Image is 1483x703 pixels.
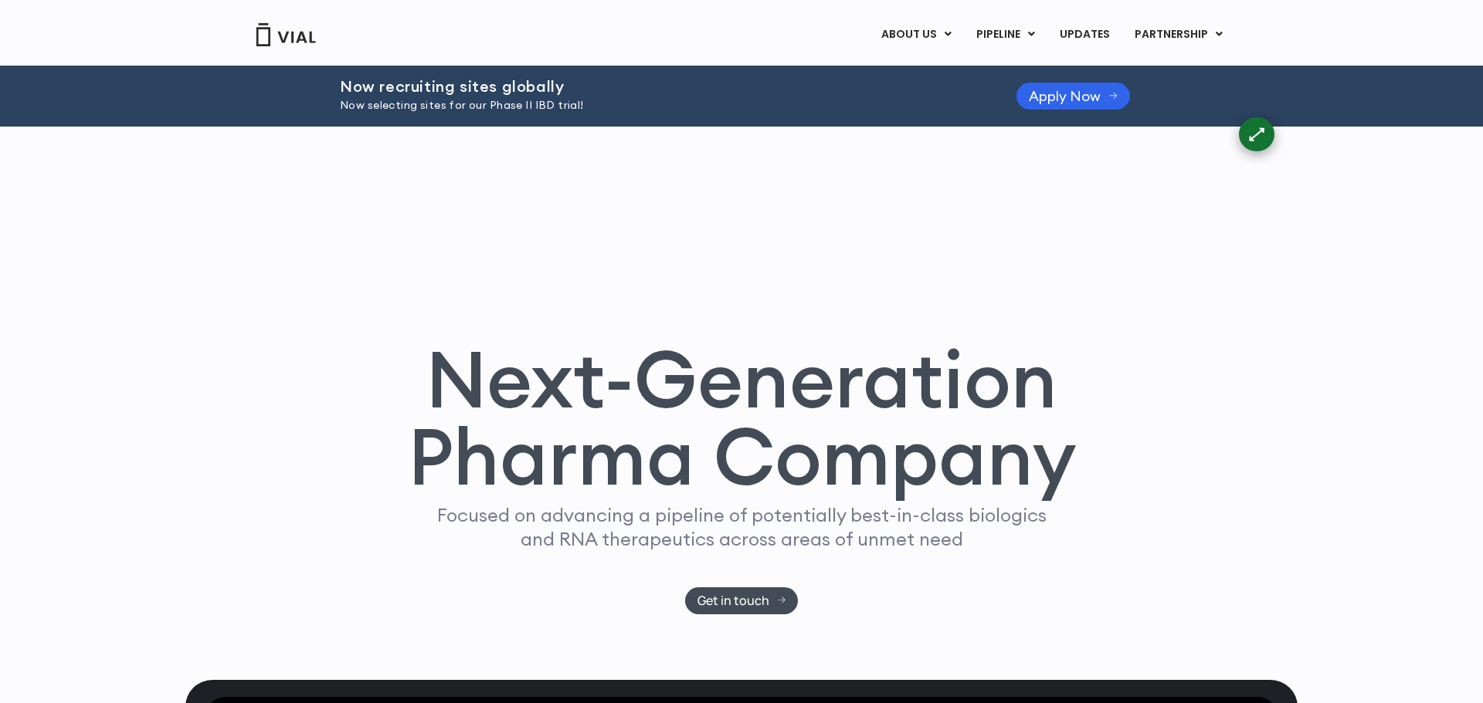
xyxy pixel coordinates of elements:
[1122,22,1235,48] a: PARTNERSHIPMenu Toggle
[340,78,978,95] h2: Now recruiting sites globally
[430,503,1053,551] p: Focused on advancing a pipeline of potentially best-in-class biologics and RNA therapeutics acros...
[869,22,963,48] a: ABOUT USMenu Toggle
[1242,120,1271,148] div: ⟷
[685,587,799,614] a: Get in touch
[407,340,1076,496] h1: Next-Generation Pharma Company
[340,97,978,114] p: Now selecting sites for our Phase II IBD trial!
[1029,90,1101,102] span: Apply Now
[1016,83,1130,110] a: Apply Now
[1047,22,1122,48] a: UPDATES
[964,22,1047,48] a: PIPELINEMenu Toggle
[255,23,317,46] img: Vial Logo
[697,595,769,607] span: Get in touch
